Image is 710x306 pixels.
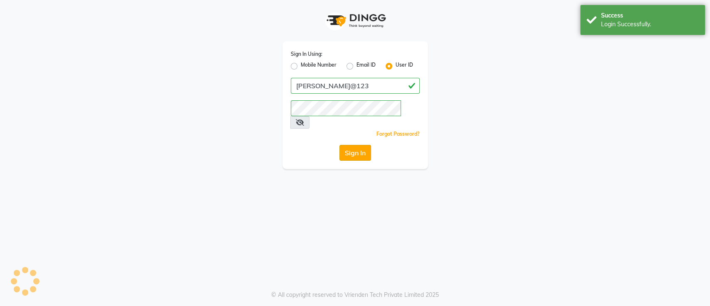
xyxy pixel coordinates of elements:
div: Login Successfully. [601,20,699,29]
label: User ID [396,61,413,71]
a: Forgot Password? [376,131,420,137]
label: Mobile Number [301,61,336,71]
label: Email ID [356,61,376,71]
img: logo1.svg [322,8,388,33]
input: Username [291,78,420,94]
label: Sign In Using: [291,50,322,58]
input: Username [291,100,401,116]
div: Success [601,11,699,20]
button: Sign In [339,145,371,161]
